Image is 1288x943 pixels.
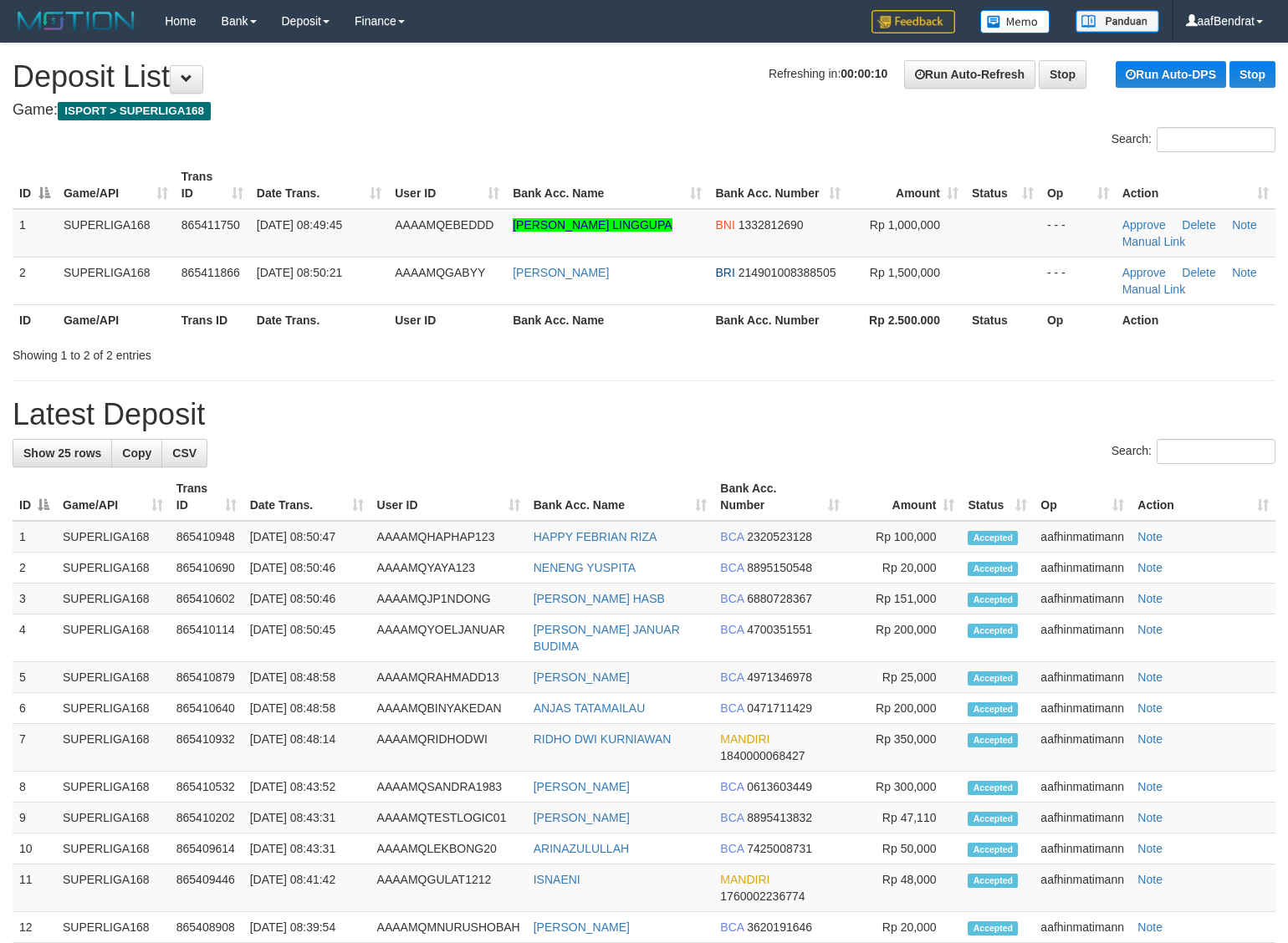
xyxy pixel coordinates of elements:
span: Copy 6880728367 to clipboard [747,592,812,605]
td: [DATE] 08:48:58 [243,662,371,693]
a: ISNAENI [534,873,580,886]
span: Copy 0613603449 to clipboard [747,780,812,793]
th: Bank Acc. Name [506,304,708,335]
span: BCA [720,670,744,684]
div: Showing 1 to 2 of 2 entries [13,340,524,364]
span: Copy 0471711429 to clipboard [747,701,812,715]
a: Note [1137,732,1163,746]
span: Refreshing in: [769,67,887,80]
td: 865410202 [170,803,243,833]
h4: Game: [13,102,1275,119]
span: Accepted [968,812,1018,826]
td: 865408908 [170,912,243,943]
td: SUPERLIGA168 [56,803,170,833]
input: Search: [1157,439,1275,464]
td: 865410640 [170,693,243,724]
td: AAAAMQRAHMADD13 [371,662,527,693]
th: Game/API: activate to sort column ascending [56,473,170,521]
strong: 00:00:10 [841,67,887,80]
th: Status [965,304,1040,335]
span: MANDIRI [720,873,769,886]
th: Date Trans.: activate to sort column ascending [250,161,388,209]
td: 865410948 [170,521,243,553]
h1: Deposit List [13,60,1275,94]
td: SUPERLIGA168 [56,662,170,693]
a: Run Auto-DPS [1116,61,1226,88]
td: Rp 20,000 [846,553,962,584]
span: Rp 1,500,000 [870,266,940,279]
a: Note [1232,218,1257,232]
td: [DATE] 08:48:14 [243,724,371,772]
td: aafhinmatimann [1034,724,1131,772]
span: Accepted [968,874,1018,888]
td: SUPERLIGA168 [56,614,170,662]
td: AAAAMQGULAT1212 [371,864,527,912]
td: AAAAMQYOELJANUAR [371,614,527,662]
td: AAAAMQLEKBONG20 [371,833,527,864]
input: Search: [1157,127,1275,152]
span: Accepted [968,562,1018,576]
th: Bank Acc. Number [708,304,847,335]
td: 1 [13,521,56,553]
span: Accepted [968,593,1018,607]
td: Rp 20,000 [846,912,962,943]
a: [PERSON_NAME] [513,266,609,279]
a: RIDHO DWI KURNIAWAN [534,732,672,746]
td: - - - [1040,257,1116,304]
td: 7 [13,724,56,772]
td: 3 [13,584,56,614]
td: SUPERLIGA168 [57,209,175,257]
th: User ID: activate to sort column ascending [371,473,527,521]
th: Trans ID: activate to sort column ascending [170,473,243,521]
td: SUPERLIGA168 [56,833,170,864]
td: AAAAMQHAPHAP123 [371,521,527,553]
th: Bank Acc. Name: activate to sort column ascending [506,161,708,209]
span: BCA [720,623,744,636]
th: ID: activate to sort column descending [13,161,57,209]
span: Accepted [968,671,1018,686]
td: [DATE] 08:43:31 [243,803,371,833]
td: 12 [13,912,56,943]
td: [DATE] 08:50:46 [243,584,371,614]
a: ARINAZULULLAH [534,842,629,855]
td: AAAAMQJP1NDONG [371,584,527,614]
a: Stop [1229,61,1275,88]
th: Trans ID [175,304,250,335]
th: Op: activate to sort column ascending [1040,161,1116,209]
td: AAAAMQTESTLOGIC01 [371,803,527,833]
td: AAAAMQYAYA123 [371,553,527,584]
td: AAAAMQSANDRA1983 [371,772,527,803]
a: [PERSON_NAME] [534,670,630,684]
a: Stop [1039,60,1086,89]
td: Rp 50,000 [846,833,962,864]
td: Rp 350,000 [846,724,962,772]
td: 865410532 [170,772,243,803]
th: Action: activate to sort column ascending [1131,473,1275,521]
td: Rp 200,000 [846,693,962,724]
td: aafhinmatimann [1034,864,1131,912]
td: Rp 151,000 [846,584,962,614]
td: 6 [13,693,56,724]
a: HAPPY FEBRIAN RIZA [534,530,657,543]
th: Bank Acc. Number: activate to sort column ascending [713,473,846,521]
td: 865410879 [170,662,243,693]
td: 10 [13,833,56,864]
span: [DATE] 08:49:45 [257,218,342,232]
span: Accepted [968,781,1018,795]
img: Button%20Memo.svg [980,10,1050,33]
th: Date Trans. [250,304,388,335]
td: aafhinmatimann [1034,833,1131,864]
td: [DATE] 08:48:58 [243,693,371,724]
td: SUPERLIGA168 [57,257,175,304]
td: [DATE] 08:41:42 [243,864,371,912]
span: Copy 4700351551 to clipboard [747,623,812,636]
th: Game/API: activate to sort column ascending [57,161,175,209]
h1: Latest Deposit [13,398,1275,431]
th: Trans ID: activate to sort column ascending [175,161,250,209]
span: BCA [720,780,744,793]
td: aafhinmatimann [1034,803,1131,833]
span: AAAAMQGABYY [395,266,485,279]
img: MOTION_logo.png [13,8,140,33]
td: [DATE] 08:43:52 [243,772,371,803]
a: Note [1137,873,1163,886]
